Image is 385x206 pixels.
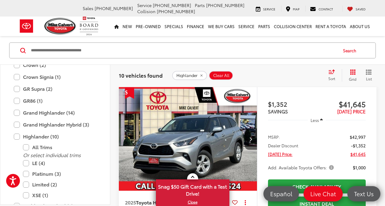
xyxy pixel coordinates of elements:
span: Grid [349,76,357,82]
img: Mike Calvert Toyota [44,18,77,35]
span: 2025 [125,199,136,206]
a: About Us [348,17,372,36]
label: LE (4) [23,158,96,168]
a: Home [112,17,121,36]
span: Service [263,7,275,11]
a: WE BUY CARS [206,17,236,36]
label: XSE (1) [23,190,96,200]
span: Toyota Highlander [136,199,179,206]
label: GR86 (1) [14,95,96,106]
label: Grand Highlander (14) [14,107,96,118]
span: Sort [328,76,335,81]
label: Highlander (10) [14,131,96,142]
a: Collision Center [272,17,314,36]
span: List [366,76,372,81]
span: Contact [319,7,333,11]
span: Text Us [351,190,377,197]
button: Clear All [209,71,233,80]
span: Saved [356,7,366,11]
button: Less [308,115,326,126]
span: SAVINGS [268,108,288,115]
button: Next image [245,128,257,150]
span: [DATE] Price: [268,151,293,157]
span: Collision [137,8,156,14]
a: Rent a Toyota [314,17,348,36]
a: Contact [305,6,338,12]
button: Select sort value [325,69,342,81]
span: [PHONE_NUMBER] [153,2,191,8]
span: -$1,352 [351,142,366,149]
a: Check Availability [268,179,366,193]
img: 2025 Toyota Highlander LE [119,87,258,191]
label: Limited (2) [23,179,96,190]
a: Parts [256,17,272,36]
a: Pre-Owned [134,17,163,36]
span: $1,352 [268,99,317,109]
span: Map [293,7,300,11]
span: Service [137,2,152,8]
label: GR Supra (2) [14,83,96,94]
span: 10 vehicles found [119,72,163,79]
button: Add. Available Toyota Offers: [268,164,336,171]
a: 2025Toyota HighlanderLE [125,199,230,206]
label: Grand Highlander Hybrid (3) [14,119,96,130]
span: [DATE] PRICE [337,108,366,115]
label: All Trims [23,142,96,153]
span: Español [267,190,295,197]
span: Less [311,117,319,123]
span: [PHONE_NUMBER] [157,8,195,14]
span: MSRP: [268,134,280,140]
span: $41,645 [350,151,366,157]
span: Get Price Drop Alert [125,87,134,99]
a: Finance [185,17,206,36]
button: Grid View [342,69,361,81]
label: Platinum (3) [23,168,96,179]
a: 2025 Toyota Highlander LE2025 Toyota Highlander LE2025 Toyota Highlander LE2025 Toyota Highlander LE [119,87,258,191]
a: My Saved Vehicles [342,6,370,12]
button: Search [337,43,365,58]
span: Add. Available Toyota Offers: [268,164,335,171]
a: Text Us [347,186,380,201]
a: Service [236,17,256,36]
span: Clear All [213,73,229,78]
span: $41,645 [317,99,366,109]
a: Specials [163,17,185,36]
a: Map [281,6,304,12]
label: Crown Signia (1) [14,72,96,82]
span: [PHONE_NUMBER] [95,5,133,11]
i: Or select individual trims [23,151,81,158]
span: Parts [195,2,205,8]
div: 2025 Toyota Highlander LE 0 [119,87,258,191]
img: Toyota [15,16,38,36]
span: Snag $50 Gift Card with a Test Drive! [157,180,229,199]
span: Live Chat [307,190,339,197]
button: List View [361,69,376,81]
span: Highlander [176,73,198,78]
a: Live Chat [304,186,343,201]
span: $1,000 [353,164,366,171]
span: dropdown dots [245,200,246,205]
span: Sales [83,5,93,11]
span: Dealer Discount [268,142,298,149]
label: Crown (2) [14,60,96,70]
a: New [121,17,134,36]
a: Service [251,6,280,12]
button: remove Highlander [172,71,207,80]
span: [PHONE_NUMBER] [206,2,244,8]
a: Español [263,186,299,201]
input: Search by Make, Model, or Keyword [30,43,337,58]
span: $42,997 [350,134,366,140]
